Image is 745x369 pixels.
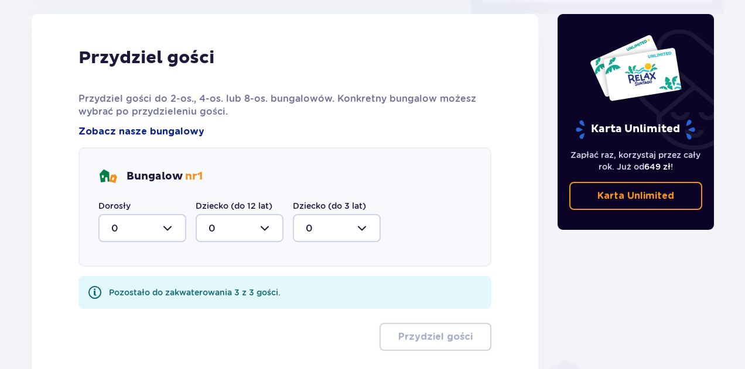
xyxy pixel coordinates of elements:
[569,149,703,173] p: Zapłać raz, korzystaj przez cały rok. Już od !
[109,287,281,298] div: Pozostało do zakwaterowania 3 z 3 gości.
[185,170,203,183] span: nr 1
[380,323,491,351] button: Przydziel gości
[569,182,703,210] a: Karta Unlimited
[398,330,473,343] p: Przydziel gości
[597,189,674,202] p: Karta Unlimited
[196,200,272,212] label: Dziecko (do 12 lat)
[127,170,203,184] p: Bungalow
[78,125,204,138] a: Zobacz nasze bungalowy
[575,119,696,140] p: Karta Unlimited
[98,200,131,212] label: Dorosły
[644,162,671,171] span: 649 zł
[78,47,214,69] p: Przydziel gości
[78,92,491,118] p: Przydziel gości do 2-os., 4-os. lub 8-os. bungalowów. Konkretny bungalow możesz wybrać po przydzi...
[293,200,366,212] label: Dziecko (do 3 lat)
[98,167,117,186] img: bungalows Icon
